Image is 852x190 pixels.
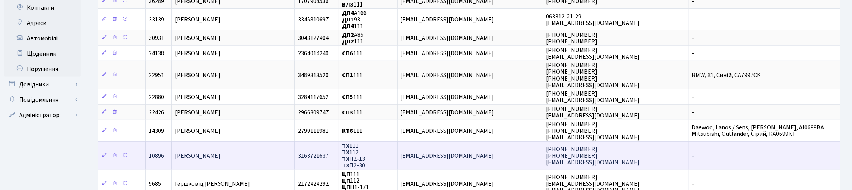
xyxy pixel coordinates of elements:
a: Довідники [4,77,81,92]
span: Daewoo, Lanos / Sens, [PERSON_NAME], АІ0699ВА Mitsubishi, Outlander, Сірий, КА0699КТ [692,123,824,138]
span: 063312-21-29 [EMAIL_ADDRESS][DOMAIN_NAME] [546,12,640,27]
b: ЦП [342,177,350,185]
span: [PHONE_NUMBER] [PHONE_NUMBER] [EMAIL_ADDRESS][DOMAIN_NAME] [546,120,640,142]
span: А85 111 [342,31,363,46]
span: 2172424292 [298,180,329,188]
span: [EMAIL_ADDRESS][DOMAIN_NAME] [401,34,494,42]
span: [EMAIL_ADDRESS][DOMAIN_NAME] [401,152,494,160]
span: 111 [342,71,362,79]
span: BMW, X1, Синій, CA7997CK [692,71,761,79]
span: - [692,180,694,188]
span: 3284117652 [298,93,329,101]
span: 22426 [149,108,164,117]
b: ДП1 [342,15,354,24]
span: [EMAIL_ADDRESS][DOMAIN_NAME] [401,71,494,79]
b: СП3 [342,108,353,117]
span: 22880 [149,93,164,101]
b: СП5 [342,93,353,101]
a: Автомобілі [4,31,81,46]
span: [PHONE_NUMBER] [PHONE_NUMBER] [546,31,598,46]
span: [PHONE_NUMBER] [EMAIL_ADDRESS][DOMAIN_NAME] [546,89,640,104]
span: [PHONE_NUMBER] [EMAIL_ADDRESS][DOMAIN_NAME] [546,105,640,120]
span: [PHONE_NUMBER] [PHONE_NUMBER] [EMAIL_ADDRESS][DOMAIN_NAME] [546,145,640,167]
span: [PERSON_NAME] [175,34,220,42]
b: ТХ [342,155,349,163]
span: [PERSON_NAME] [175,93,220,101]
a: Щоденник [4,46,81,61]
span: [EMAIL_ADDRESS][DOMAIN_NAME] [401,127,494,135]
span: 3043127404 [298,34,329,42]
b: СП1 [342,71,353,79]
span: 2966309747 [298,108,329,117]
span: 30931 [149,34,164,42]
b: ЦП [342,170,350,178]
span: Гершковіц [PERSON_NAME] [175,180,250,188]
span: 9685 [149,180,161,188]
b: ТХ [342,148,349,157]
span: 111 112 П2-13 П2-30 [342,142,365,170]
span: [PERSON_NAME] [175,15,220,24]
span: 111 [342,127,362,135]
b: ДП2 [342,31,354,39]
span: 3489313520 [298,71,329,79]
b: КТ6 [342,127,353,135]
span: [PHONE_NUMBER] [EMAIL_ADDRESS][DOMAIN_NAME] [546,46,640,61]
b: ДП2 [342,37,354,46]
span: - [692,152,694,160]
span: [EMAIL_ADDRESS][DOMAIN_NAME] [401,108,494,117]
b: СП6 [342,49,353,58]
span: [EMAIL_ADDRESS][DOMAIN_NAME] [401,15,494,24]
span: [PERSON_NAME] [175,127,220,135]
span: 33139 [149,15,164,24]
span: 24138 [149,49,164,58]
span: - [692,93,694,101]
b: ТХ [342,142,349,150]
a: Повідомлення [4,92,81,107]
b: ТХ [342,162,349,170]
span: А166 93 111 [342,9,367,30]
span: 2364014240 [298,49,329,58]
span: [EMAIL_ADDRESS][DOMAIN_NAME] [401,93,494,101]
span: - [692,34,694,42]
span: [EMAIL_ADDRESS][DOMAIN_NAME] [401,49,494,58]
span: [PERSON_NAME] [175,152,220,160]
span: 111 [342,49,362,58]
b: ВЛ3 [342,0,354,9]
a: Адміністратор [4,107,81,123]
b: ДП4 [342,9,354,17]
span: 111 [342,93,362,101]
span: [PERSON_NAME] [175,108,220,117]
a: Порушення [4,61,81,77]
span: - [692,108,694,117]
span: 14309 [149,127,164,135]
span: - [692,15,694,24]
span: [PERSON_NAME] [175,49,220,58]
a: Адреси [4,15,81,31]
span: [PERSON_NAME] [175,71,220,79]
span: 10896 [149,152,164,160]
span: [PHONE_NUMBER] [PHONE_NUMBER] [PHONE_NUMBER] [EMAIL_ADDRESS][DOMAIN_NAME] [546,61,640,89]
span: 111 [342,108,362,117]
span: [EMAIL_ADDRESS][DOMAIN_NAME] [401,180,494,188]
span: 3345810697 [298,15,329,24]
b: ДП4 [342,22,354,30]
span: 3163721637 [298,152,329,160]
span: 2799111981 [298,127,329,135]
span: 22951 [149,71,164,79]
span: - [692,49,694,58]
